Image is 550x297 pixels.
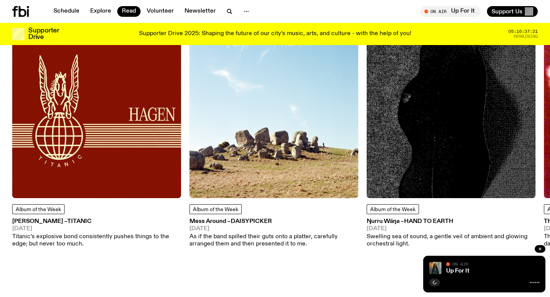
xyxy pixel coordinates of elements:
span: Hand To Earth [404,218,453,224]
span: Support Us [492,8,522,15]
a: Ŋurru Wäŋa –Hand To Earth[DATE]Swelling sea of sound, a gentle veil of ambient and glowing orches... [367,219,535,248]
span: [DATE] [12,226,181,232]
span: 05:16:37:21 [508,29,538,34]
a: Mess Around –Daisypicker[DATE]As if the band spilled their guts onto a platter, carefully arrange... [189,219,358,248]
span: Remaining [514,34,538,39]
a: Read [117,6,141,17]
h3: Supporter Drive [28,27,59,40]
a: Newsletter [180,6,220,17]
img: Ify - a Brown Skin girl with black braided twists, looking up to the side with her tongue stickin... [429,262,442,274]
span: Album of the Week [370,207,416,212]
span: On Air [452,261,468,266]
h3: Mess Around – [189,219,358,224]
span: Album of the Week [193,207,238,212]
button: Support Us [487,6,538,17]
a: [PERSON_NAME] –Titanic[DATE]Titanic’s explosive bond consistently pushes things to the edge; but ... [12,219,181,248]
h3: [PERSON_NAME] – [12,219,181,224]
button: On AirUp For It [421,6,481,17]
a: Schedule [49,6,84,17]
a: Album of the Week [12,204,65,214]
a: Explore [86,6,116,17]
a: Album of the Week [189,204,242,214]
img: An textured black shape upon a textured gray background [367,29,535,198]
a: Volunteer [142,6,178,17]
span: Daisypicker [231,218,272,224]
h3: Ŋurru Wäŋa – [367,219,535,224]
span: [DATE] [189,226,358,232]
a: Album of the Week [367,204,419,214]
span: [DATE] [367,226,535,232]
a: Up For It [446,268,469,274]
span: Album of the Week [16,207,61,212]
p: As if the band spilled their guts onto a platter, carefully arranged them and then presented it t... [189,233,358,248]
p: Swelling sea of sound, a gentle veil of ambient and glowing orchestral light. [367,233,535,248]
span: Titanic [67,218,92,224]
p: Supporter Drive 2025: Shaping the future of our city’s music, arts, and culture - with the help o... [139,31,411,37]
p: Titanic’s explosive bond consistently pushes things to the edge; but never too much. [12,233,181,248]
